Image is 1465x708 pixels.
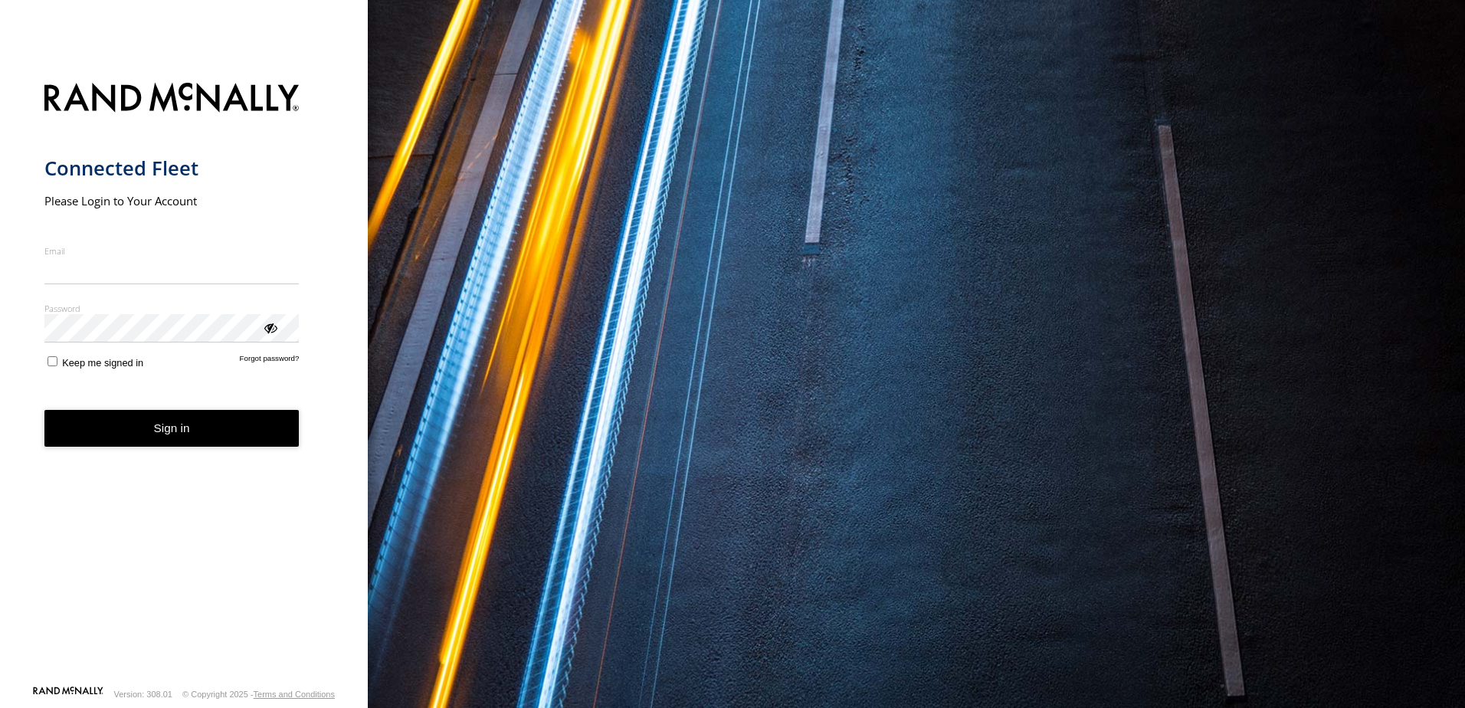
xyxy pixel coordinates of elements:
[44,156,300,181] h1: Connected Fleet
[114,690,172,699] div: Version: 308.01
[44,193,300,208] h2: Please Login to Your Account
[44,245,300,257] label: Email
[62,357,143,369] span: Keep me signed in
[240,354,300,369] a: Forgot password?
[262,320,277,335] div: ViewPassword
[44,303,300,314] label: Password
[48,356,57,366] input: Keep me signed in
[33,687,103,702] a: Visit our Website
[182,690,335,699] div: © Copyright 2025 -
[44,410,300,447] button: Sign in
[44,74,324,685] form: main
[254,690,335,699] a: Terms and Conditions
[44,80,300,119] img: Rand McNally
